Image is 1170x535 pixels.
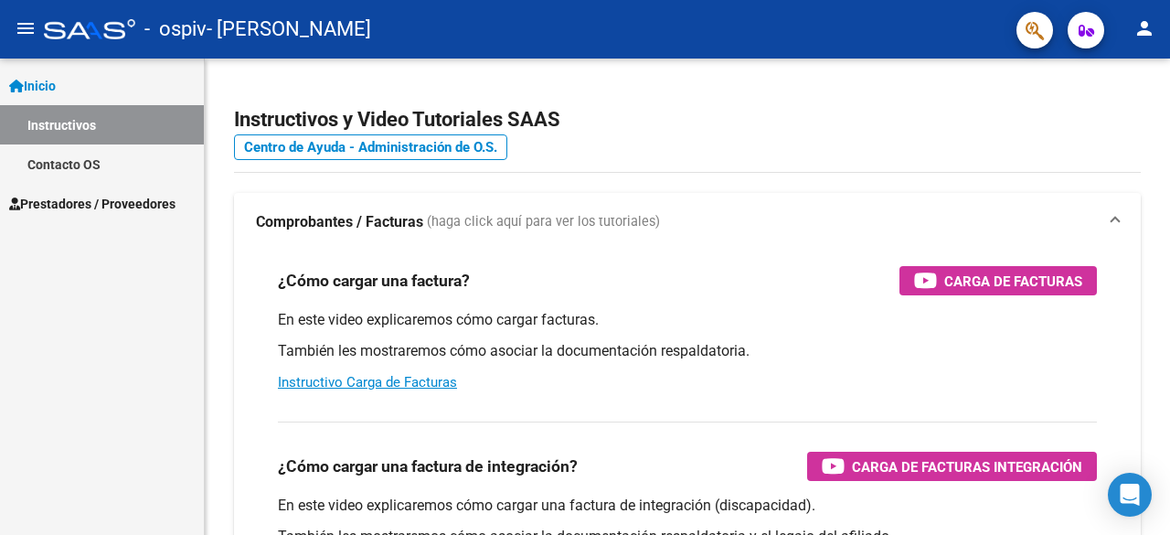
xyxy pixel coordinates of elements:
[899,266,1097,295] button: Carga de Facturas
[278,496,1097,516] p: En este video explicaremos cómo cargar una factura de integración (discapacidad).
[807,452,1097,481] button: Carga de Facturas Integración
[207,9,371,49] span: - [PERSON_NAME]
[852,455,1082,478] span: Carga de Facturas Integración
[1133,17,1155,39] mat-icon: person
[234,193,1141,251] mat-expansion-panel-header: Comprobantes / Facturas (haga click aquí para ver los tutoriales)
[427,212,660,232] span: (haga click aquí para ver los tutoriales)
[278,454,578,479] h3: ¿Cómo cargar una factura de integración?
[278,310,1097,330] p: En este video explicaremos cómo cargar facturas.
[256,212,423,232] strong: Comprobantes / Facturas
[234,102,1141,137] h2: Instructivos y Video Tutoriales SAAS
[234,134,507,160] a: Centro de Ayuda - Administración de O.S.
[9,76,56,96] span: Inicio
[278,341,1097,361] p: También les mostraremos cómo asociar la documentación respaldatoria.
[15,17,37,39] mat-icon: menu
[944,270,1082,293] span: Carga de Facturas
[278,268,470,294] h3: ¿Cómo cargar una factura?
[144,9,207,49] span: - ospiv
[1108,473,1152,517] div: Open Intercom Messenger
[9,194,175,214] span: Prestadores / Proveedores
[278,374,457,391] a: Instructivo Carga de Facturas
